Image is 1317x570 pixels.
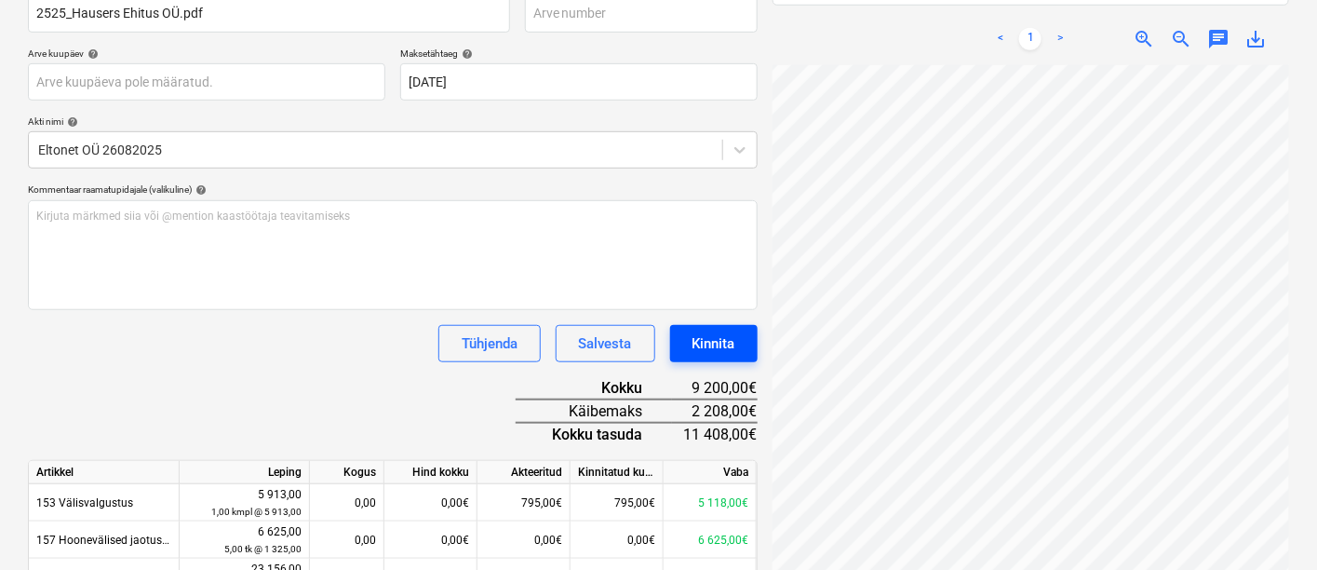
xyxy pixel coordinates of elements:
small: 5,00 tk @ 1 325,00 [224,544,302,554]
span: help [192,184,207,196]
a: Previous page [989,28,1012,50]
div: Salvesta [579,332,632,356]
div: Vaba [664,461,757,484]
span: help [458,48,473,60]
span: help [84,48,99,60]
div: Arve kuupäev [28,47,385,60]
div: 6 625,00 [187,523,302,558]
span: 157 Hoonevälised jaotuskilbid [36,534,189,547]
span: save_alt [1244,28,1267,50]
div: Käibemaks [516,400,672,423]
div: 11 408,00€ [672,423,758,445]
div: 0,00€ [384,522,477,559]
div: 9 200,00€ [672,377,758,400]
div: Leping [180,461,310,484]
button: Salvesta [556,325,655,362]
div: Kinnitatud kulud [571,461,664,484]
input: Tähtaega pole määratud [400,63,758,101]
small: 1,00 kmpl @ 5 913,00 [211,507,302,517]
span: chat [1207,28,1230,50]
span: 153 Välisvalgustus [36,496,133,509]
div: Akti nimi [28,115,758,128]
div: Kinnita [692,332,735,356]
div: Tühjenda [462,332,517,356]
div: Akteeritud [477,461,571,484]
div: 5 118,00€ [664,484,757,522]
span: zoom_out [1170,28,1192,50]
div: Artikkel [29,461,180,484]
span: zoom_in [1133,28,1155,50]
div: 0,00 [310,484,384,522]
div: Kokku [516,377,672,400]
div: 2 208,00€ [672,400,758,423]
button: Kinnita [670,325,758,362]
div: Kommentaar raamatupidajale (valikuline) [28,183,758,196]
div: 0,00€ [571,522,664,559]
div: Kokku tasuda [516,423,672,445]
button: Tühjenda [438,325,541,362]
div: 795,00€ [571,484,664,522]
div: 5 913,00 [187,486,302,521]
div: 0,00€ [477,522,571,559]
div: Maksetähtaeg [400,47,758,60]
div: 0,00€ [384,484,477,522]
input: Arve kuupäeva pole määratud. [28,63,385,101]
div: 0,00 [310,522,384,559]
div: Kogus [310,461,384,484]
div: Hind kokku [384,461,477,484]
iframe: Chat Widget [1224,481,1317,570]
span: help [63,116,78,128]
a: Page 1 is your current page [1019,28,1042,50]
div: 6 625,00€ [664,522,757,559]
div: 795,00€ [477,484,571,522]
a: Next page [1049,28,1071,50]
